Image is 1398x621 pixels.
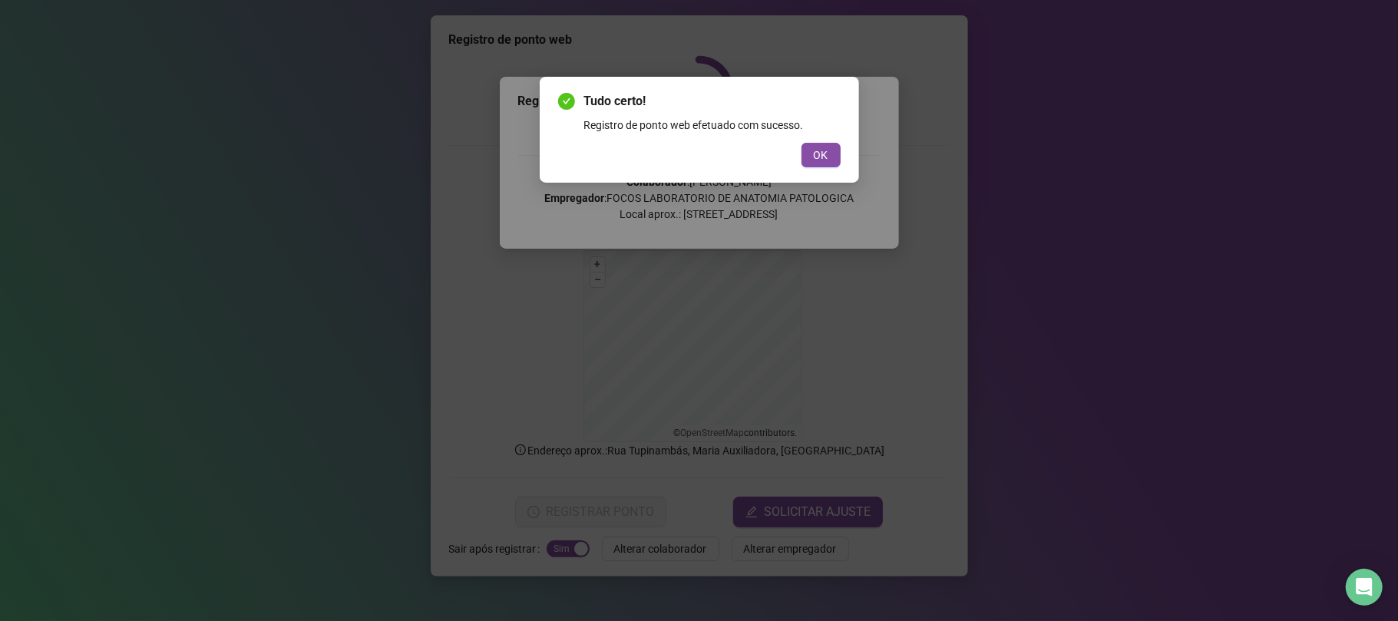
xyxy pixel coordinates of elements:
div: Open Intercom Messenger [1346,569,1383,606]
span: Tudo certo! [584,92,841,111]
div: Registro de ponto web efetuado com sucesso. [584,117,841,134]
span: OK [814,147,828,164]
span: check-circle [558,93,575,110]
button: OK [801,143,841,167]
